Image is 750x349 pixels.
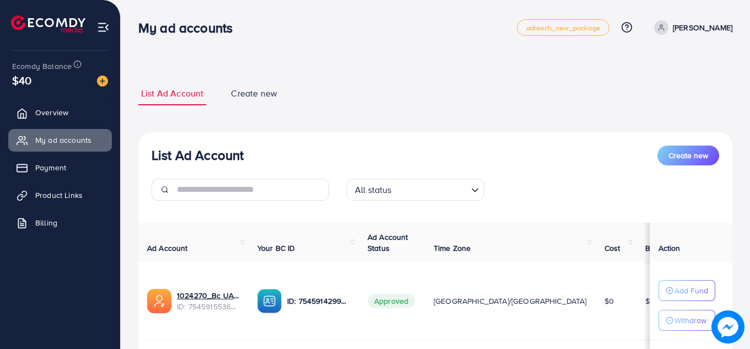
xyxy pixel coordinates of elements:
div: Search for option [347,179,484,201]
span: Your BC ID [257,243,295,254]
img: image [97,76,108,87]
span: Payment [35,162,66,173]
span: $0 [605,296,614,307]
span: Action [659,243,681,254]
span: Create new [668,150,708,161]
button: Create new [657,146,719,165]
a: 1024270_Bc UAE10kkk_1756920945833 [177,290,240,301]
span: Product Links [35,190,83,201]
span: Ecomdy Balance [12,61,72,72]
div: <span class='underline'>1024270_Bc UAE10kkk_1756920945833</span></br>7545915536356278280 [177,290,240,313]
p: Add Fund [675,284,708,297]
span: Create new [231,87,277,100]
a: [PERSON_NAME] [650,20,732,35]
img: logo [11,15,85,33]
span: List Ad Account [141,87,203,100]
img: menu [97,21,110,34]
h3: List Ad Account [152,147,244,163]
span: All status [353,182,394,198]
button: Withdraw [659,310,715,331]
img: ic-ba-acc.ded83a64.svg [257,289,282,313]
span: My ad accounts [35,135,91,146]
span: Overview [35,107,68,118]
h3: My ad accounts [138,20,241,36]
span: ID: 7545915536356278280 [177,301,240,312]
img: ic-ads-acc.e4c84228.svg [147,289,171,313]
a: Overview [8,101,112,124]
span: Billing [35,217,57,228]
p: Withdraw [675,314,706,327]
p: [PERSON_NAME] [673,21,732,34]
span: Cost [605,243,620,254]
span: Ad Account [147,243,188,254]
span: Time Zone [434,243,471,254]
img: image [711,310,744,343]
span: Approved [368,294,415,308]
span: $40 [12,72,31,88]
span: adreach_new_package [526,24,600,31]
a: Product Links [8,184,112,206]
span: [GEOGRAPHIC_DATA]/[GEOGRAPHIC_DATA] [434,296,587,307]
p: ID: 7545914299548221448 [287,294,350,308]
a: My ad accounts [8,129,112,151]
input: Search for option [395,180,467,198]
button: Add Fund [659,280,715,301]
a: Billing [8,212,112,234]
span: Ad Account Status [368,232,408,254]
a: Payment [8,157,112,179]
a: adreach_new_package [517,19,609,36]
